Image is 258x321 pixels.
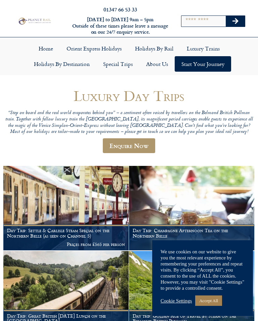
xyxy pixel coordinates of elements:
a: Start your Journey [175,56,231,72]
a: Home [32,41,60,56]
div: We use cookies on our website to give you the most relevant experience by remembering your prefer... [161,249,245,291]
a: 01347 66 53 33 [103,5,137,13]
h1: Day Trip: Champagne Afternoon Tea on the Northern Belle [133,228,251,239]
a: Special Trips [96,56,139,72]
a: Day Trip: Champagne Afternoon Tea on the Northern Belle Prices from £365 per person [129,166,255,251]
p: Prices from £365 per person [133,242,251,247]
h1: Luxury Day Trips [3,88,255,104]
nav: Menu [3,41,255,72]
h6: [DATE] to [DATE] 9am – 5pm Outside of these times please leave a message on our 24/7 enquiry serv... [71,16,170,35]
button: Search [226,16,245,27]
a: Cookie Settings [161,298,192,304]
img: Planet Rail Train Holidays Logo [17,17,52,25]
a: Day Trip: Settle & Carlisle Steam Special on the Northern Belle (as seen on Channel 5) Prices fro... [3,166,129,251]
a: Accept All [195,295,222,306]
p: “Step on board and the real world evaporates behind you” – a sentiment often voiced by travellers... [3,110,255,135]
p: Prices from £565 per person [7,242,125,247]
a: Luxury Trains [180,41,226,56]
a: About Us [139,56,175,72]
a: Enquire Now [103,138,155,153]
a: Orient Express Holidays [60,41,128,56]
a: Holidays by Rail [128,41,180,56]
h1: Day Trip: Settle & Carlisle Steam Special on the Northern Belle (as seen on Channel 5) [7,228,125,239]
a: Holidays by Destination [27,56,96,72]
